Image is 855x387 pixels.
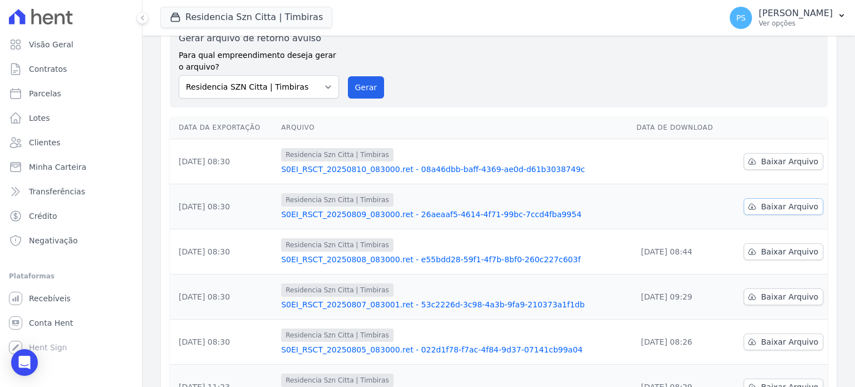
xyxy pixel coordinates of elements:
[281,254,627,265] a: S0EI_RSCT_20250808_083000.ret - e55bdd28-59f1-4f7b-8bf0-260c227c603f
[170,275,277,320] td: [DATE] 08:30
[281,164,627,175] a: S0EI_RSCT_20250810_083000.ret - 08a46dbb-baff-4369-ae0d-d61b3038749c
[4,312,137,334] a: Conta Hent
[759,8,833,19] p: [PERSON_NAME]
[4,33,137,56] a: Visão Geral
[281,193,393,207] span: Residencia Szn Citta | Timbiras
[744,288,823,305] a: Baixar Arquivo
[736,14,745,22] span: PS
[29,293,71,304] span: Recebíveis
[170,229,277,275] td: [DATE] 08:30
[170,139,277,184] td: [DATE] 08:30
[277,116,632,139] th: Arquivo
[632,320,729,365] td: [DATE] 08:26
[4,287,137,310] a: Recebíveis
[759,19,833,28] p: Ver opções
[29,39,73,50] span: Visão Geral
[721,2,855,33] button: PS [PERSON_NAME] Ver opções
[4,107,137,129] a: Lotes
[29,112,50,124] span: Lotes
[29,186,85,197] span: Transferências
[348,76,385,99] button: Gerar
[761,156,818,167] span: Baixar Arquivo
[29,235,78,246] span: Negativação
[179,32,339,45] label: Gerar arquivo de retorno avulso
[4,58,137,80] a: Contratos
[11,349,38,376] div: Open Intercom Messenger
[29,317,73,329] span: Conta Hent
[744,243,823,260] a: Baixar Arquivo
[29,88,61,99] span: Parcelas
[281,238,393,252] span: Residencia Szn Citta | Timbiras
[744,153,823,170] a: Baixar Arquivo
[4,229,137,252] a: Negativação
[744,198,823,215] a: Baixar Arquivo
[4,156,137,178] a: Minha Carteira
[4,131,137,154] a: Clientes
[29,210,57,222] span: Crédito
[179,45,339,73] label: Para qual empreendimento deseja gerar o arquivo?
[29,137,60,148] span: Clientes
[281,299,627,310] a: S0EI_RSCT_20250807_083001.ret - 53c2226d-3c98-4a3b-9fa9-210373a1f1db
[744,334,823,350] a: Baixar Arquivo
[4,180,137,203] a: Transferências
[29,63,67,75] span: Contratos
[632,275,729,320] td: [DATE] 09:29
[281,374,393,387] span: Residencia Szn Citta | Timbiras
[170,320,277,365] td: [DATE] 08:30
[281,209,627,220] a: S0EI_RSCT_20250809_083000.ret - 26aeaaf5-4614-4f71-99bc-7ccd4fba9954
[761,246,818,257] span: Baixar Arquivo
[4,82,137,105] a: Parcelas
[281,344,627,355] a: S0EI_RSCT_20250805_083000.ret - 022d1f78-f7ac-4f84-9d37-07141cb99a04
[4,205,137,227] a: Crédito
[9,270,133,283] div: Plataformas
[761,336,818,347] span: Baixar Arquivo
[281,283,393,297] span: Residencia Szn Citta | Timbiras
[29,161,86,173] span: Minha Carteira
[160,7,332,28] button: Residencia Szn Citta | Timbiras
[632,229,729,275] td: [DATE] 08:44
[281,148,393,161] span: Residencia Szn Citta | Timbiras
[761,201,818,212] span: Baixar Arquivo
[281,329,393,342] span: Residencia Szn Citta | Timbiras
[170,184,277,229] td: [DATE] 08:30
[632,116,729,139] th: Data de Download
[761,291,818,302] span: Baixar Arquivo
[170,116,277,139] th: Data da Exportação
